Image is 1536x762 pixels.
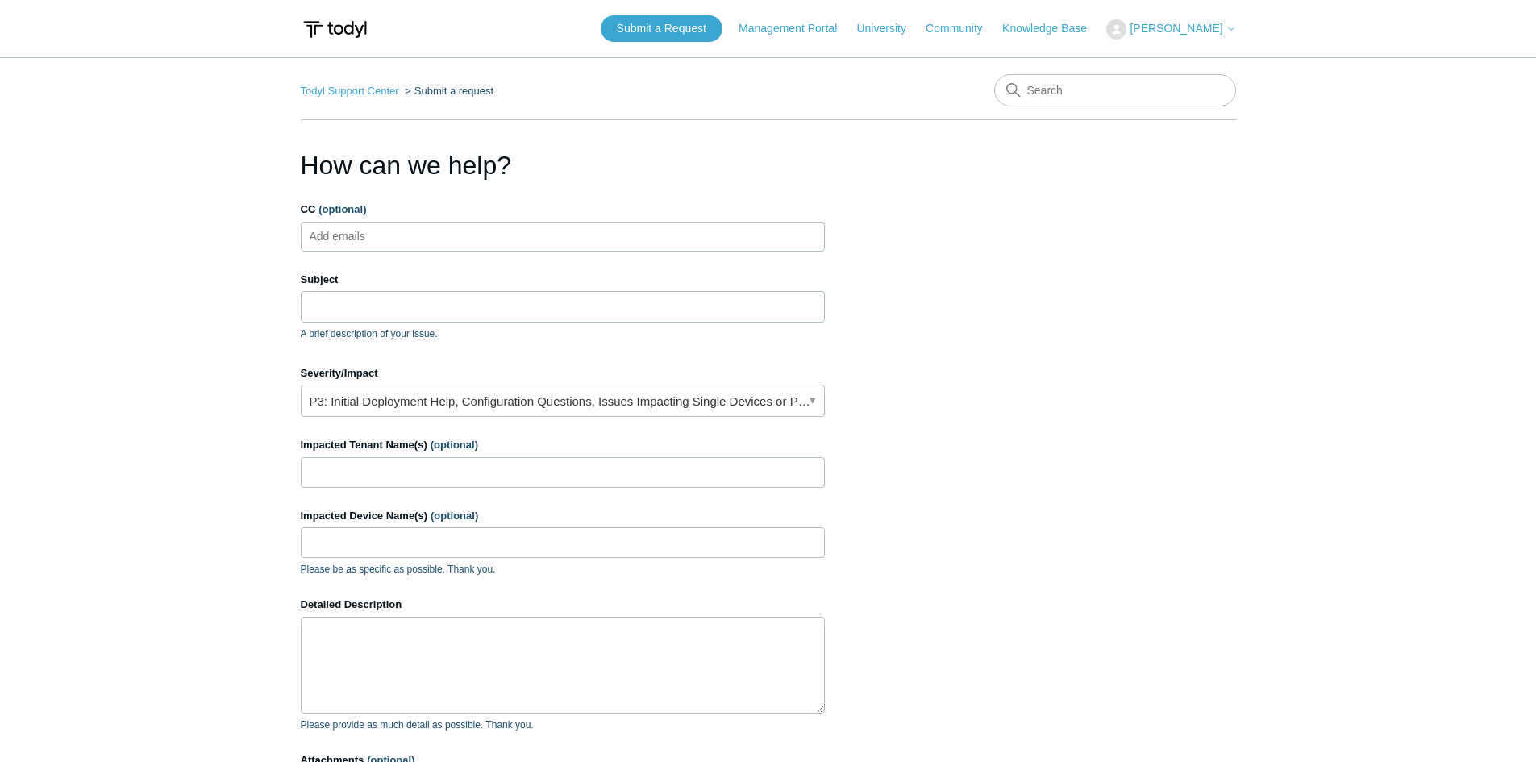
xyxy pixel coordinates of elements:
[301,385,825,417] a: P3: Initial Deployment Help, Configuration Questions, Issues Impacting Single Devices or Past Out...
[301,437,825,453] label: Impacted Tenant Name(s)
[301,202,825,218] label: CC
[301,718,825,732] p: Please provide as much detail as possible. Thank you.
[301,272,825,288] label: Subject
[301,85,402,97] li: Todyl Support Center
[994,74,1236,106] input: Search
[303,224,399,248] input: Add emails
[431,439,478,451] span: (optional)
[318,203,366,215] span: (optional)
[402,85,493,97] li: Submit a request
[601,15,722,42] a: Submit a Request
[431,510,478,522] span: (optional)
[301,85,399,97] a: Todyl Support Center
[301,15,369,44] img: Todyl Support Center Help Center home page
[301,146,825,185] h1: How can we help?
[856,20,922,37] a: University
[1002,20,1103,37] a: Knowledge Base
[739,20,853,37] a: Management Portal
[1130,22,1222,35] span: [PERSON_NAME]
[926,20,999,37] a: Community
[301,365,825,381] label: Severity/Impact
[1106,19,1235,40] button: [PERSON_NAME]
[301,508,825,524] label: Impacted Device Name(s)
[301,327,825,341] p: A brief description of your issue.
[301,562,825,577] p: Please be as specific as possible. Thank you.
[301,597,825,613] label: Detailed Description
